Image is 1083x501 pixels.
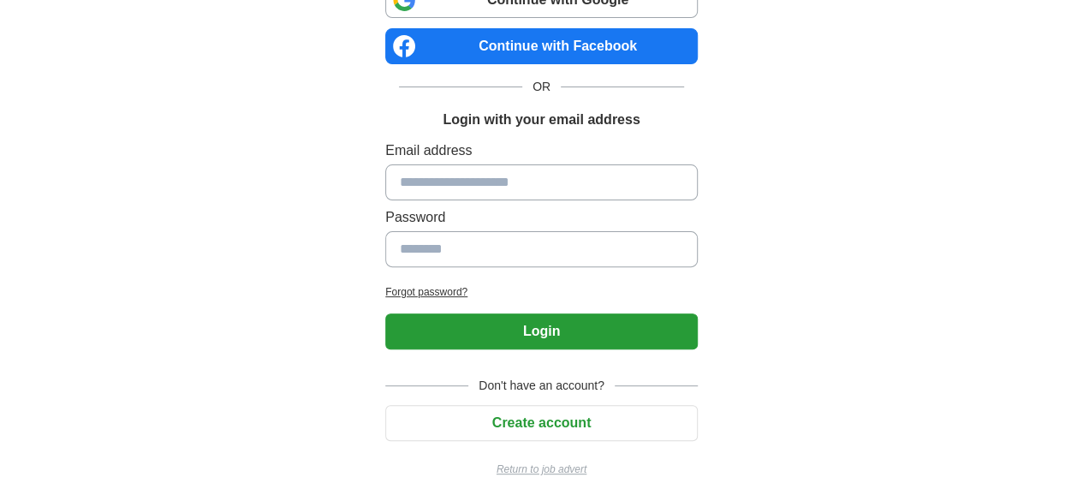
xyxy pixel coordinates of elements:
span: Don't have an account? [468,377,615,395]
label: Email address [385,140,698,161]
h1: Login with your email address [443,110,640,130]
label: Password [385,207,698,228]
a: Continue with Facebook [385,28,698,64]
a: Create account [385,415,698,430]
a: Return to job advert [385,462,698,477]
button: Login [385,313,698,349]
button: Create account [385,405,698,441]
span: OR [522,78,561,96]
a: Forgot password? [385,284,698,300]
